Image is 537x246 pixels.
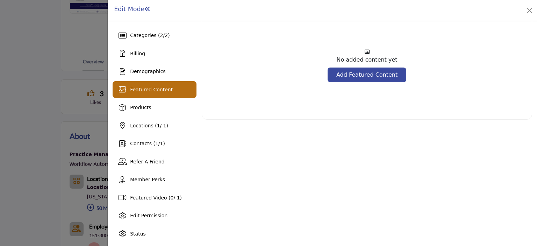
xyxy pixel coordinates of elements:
span: Edit Permission [130,213,167,218]
span: 2 [165,33,168,38]
button: Close [525,6,535,15]
span: Categories ( / ) [130,33,170,38]
span: Refer A Friend [130,159,165,164]
span: Billing [130,51,145,56]
span: Featured Content [130,87,173,92]
span: Status [130,231,146,237]
span: 1 [160,141,163,146]
a: Add Featured Content [328,68,406,82]
span: Contacts ( / ) [130,141,165,146]
span: 0 [171,195,174,201]
h1: Edit Mode [114,6,151,13]
span: 1 [157,123,160,128]
span: Demographics [130,69,165,74]
span: Featured Video ( / 1) [130,195,182,201]
p: No added content yet [328,56,406,64]
span: 2 [160,33,163,38]
span: Products [130,105,151,110]
span: Member Perks [130,177,165,182]
span: 1 [155,141,158,146]
span: Locations ( / 1) [130,123,168,128]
